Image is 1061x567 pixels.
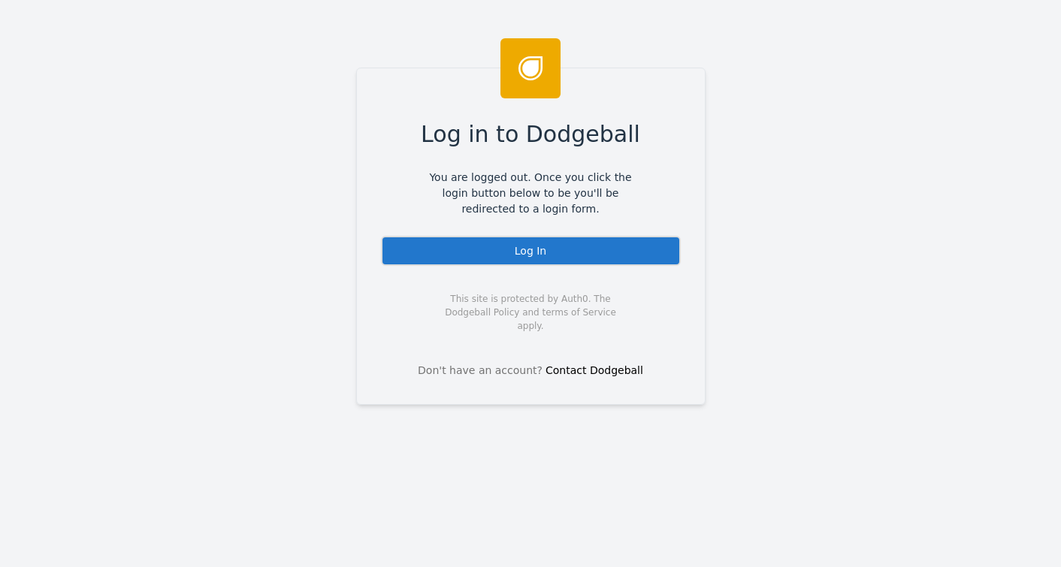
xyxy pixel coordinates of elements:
[421,117,640,151] span: Log in to Dodgeball
[546,364,643,376] a: Contact Dodgeball
[381,236,681,266] div: Log In
[432,292,630,333] span: This site is protected by Auth0. The Dodgeball Policy and terms of Service apply.
[418,363,543,379] span: Don't have an account?
[419,170,643,217] span: You are logged out. Once you click the login button below to be you'll be redirected to a login f...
